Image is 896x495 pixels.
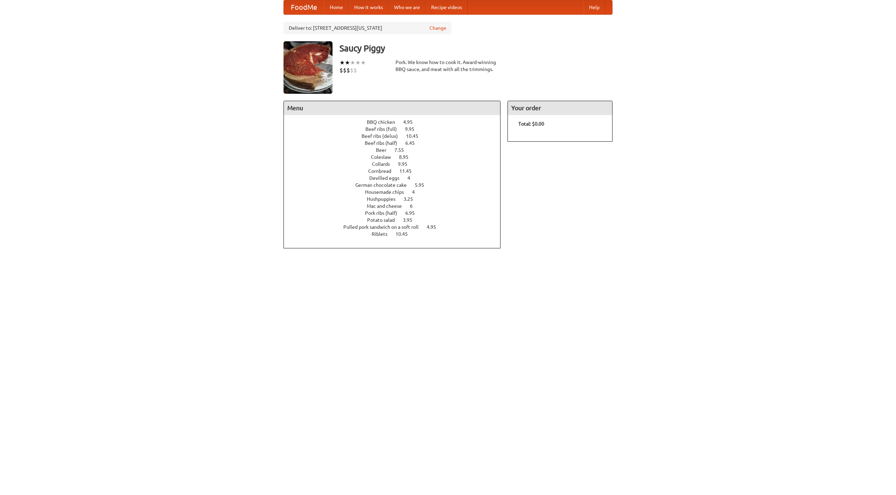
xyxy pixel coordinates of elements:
a: Recipe videos [426,0,468,14]
span: 11.45 [399,168,419,174]
span: 5.95 [415,182,431,188]
a: Beef ribs (delux) 10.45 [362,133,431,139]
a: Riblets 10.45 [372,231,421,237]
li: $ [343,66,346,74]
span: Housemade chips [365,189,411,195]
span: 4.95 [403,119,420,125]
span: 9.95 [398,161,414,167]
span: 10.45 [406,133,425,139]
h4: Menu [284,101,500,115]
a: Potato salad 3.95 [367,217,425,223]
a: Beer 7.55 [376,147,417,153]
a: Coleslaw 8.95 [371,154,421,160]
span: 4 [407,175,417,181]
li: ★ [350,59,355,66]
span: Pulled pork sandwich on a soft roll [343,224,426,230]
b: Total: $0.00 [518,121,544,127]
a: Collards 9.95 [372,161,420,167]
span: 10.45 [395,231,415,237]
span: Coleslaw [371,154,398,160]
div: Deliver to: [STREET_ADDRESS][US_STATE] [283,22,451,34]
span: BBQ chicken [367,119,402,125]
h3: Saucy Piggy [339,41,612,55]
span: 9.95 [405,126,421,132]
span: Collards [372,161,397,167]
li: ★ [345,59,350,66]
a: Mac and cheese 6 [367,203,426,209]
a: Pork ribs (half) 6.95 [365,210,428,216]
span: 6.95 [405,210,422,216]
a: Housemade chips 4 [365,189,428,195]
span: Potato salad [367,217,402,223]
span: 8.95 [399,154,415,160]
span: Devilled eggs [369,175,406,181]
span: 6.45 [405,140,422,146]
span: Hushpuppies [367,196,402,202]
a: Change [429,24,446,31]
li: ★ [339,59,345,66]
span: Beef ribs (delux) [362,133,405,139]
h4: Your order [508,101,612,115]
a: Home [324,0,349,14]
span: Beef ribs (full) [365,126,404,132]
div: Pork. We know how to cook it. Award-winning BBQ sauce, and meat with all the trimmings. [395,59,500,73]
a: German chocolate cake 5.95 [355,182,437,188]
a: Beef ribs (half) 6.45 [365,140,428,146]
a: Cornbread 11.45 [368,168,425,174]
a: BBQ chicken 4.95 [367,119,426,125]
span: 3.25 [404,196,420,202]
a: Devilled eggs 4 [369,175,423,181]
a: Hushpuppies 3.25 [367,196,426,202]
li: ★ [355,59,360,66]
li: ★ [360,59,366,66]
a: Who we are [388,0,426,14]
img: angular.jpg [283,41,332,94]
span: Pork ribs (half) [365,210,404,216]
a: FoodMe [284,0,324,14]
li: $ [353,66,357,74]
span: German chocolate cake [355,182,414,188]
li: $ [346,66,350,74]
span: Beer [376,147,393,153]
span: 7.55 [394,147,411,153]
span: 6 [410,203,420,209]
span: 4 [412,189,422,195]
a: Help [583,0,605,14]
span: Cornbread [368,168,398,174]
a: How it works [349,0,388,14]
span: Beef ribs (half) [365,140,404,146]
span: 3.95 [403,217,419,223]
li: $ [339,66,343,74]
span: Riblets [372,231,394,237]
a: Beef ribs (full) 9.95 [365,126,427,132]
a: Pulled pork sandwich on a soft roll 4.95 [343,224,449,230]
span: Mac and cheese [367,203,409,209]
span: 4.95 [427,224,443,230]
li: $ [350,66,353,74]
